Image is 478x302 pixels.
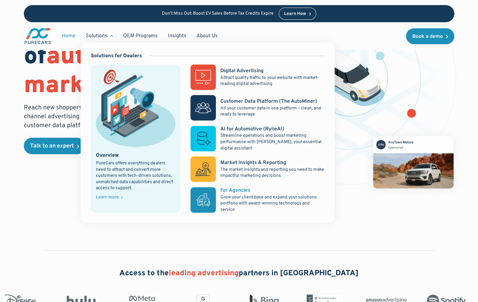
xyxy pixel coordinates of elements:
[412,34,443,39] div: Book a demo
[220,194,324,213] p: Grow your client base and expand your solutions portfolio with award-winning technology and service
[190,65,324,90] a: Digital AdvertisingAttract quality traffic to your website with market-leading digital advertising
[316,52,385,106] img: illustration of a vehicle
[24,42,177,101] span: automotive marketing
[118,30,163,42] a: OEM Programs
[279,8,316,20] a: Learn How
[190,95,324,120] a: Customer Data Platform (The AutoMiner)All your customer data in one platform – clean, and ready t...
[81,30,118,42] div: Solutions
[191,30,223,42] a: About Us
[91,52,142,59] div: Solutions for Dealers
[119,268,359,279] h2: Access to the partners in [GEOGRAPHIC_DATA]
[96,152,119,159] div: Overview
[162,11,274,17] p: Don’t Miss Out: Boost EV Sales Before Tax Credits Expire
[362,125,465,199] img: mockup of facebook post
[169,269,239,278] span: leading advertising
[24,14,231,101] h1: The future of is data.
[220,167,324,179] p: The market insights and reporting you need to make impactful marketing decisions
[96,70,175,147] img: marketing illustration showing social media channels and campaigns
[190,187,324,213] a: For AgenciesGrow your client base and expand your solutions portfolio with award-winning technolo...
[220,159,286,166] div: Market Insights & Reporting
[24,27,52,45] img: purecars logo
[220,126,284,133] div: AI for Automotive (RylieAI)
[190,126,324,151] a: AI for Automotive (RylieAI)Streamline operations and boost marketing performance with [PERSON_NAM...
[96,160,175,191] div: PureCars offers everything dealers need to attract and convert more customers with tech-driven so...
[190,156,324,182] a: Market Insights & ReportingThe market insights and reporting you need to make impactful marketing...
[24,138,85,154] a: Talk to an expert
[220,98,317,105] div: Customer Data Platform (The AutoMiner)
[220,105,324,118] p: All your customer data in one platform – clean, and ready to leverage
[220,75,324,87] p: Attract quality traffic to your website with market-leading digital advertising
[220,187,250,194] div: For Agencies
[81,42,335,223] nav: Solutions
[86,32,107,39] div: Solutions
[24,103,217,130] p: Reach new shoppers and nurture existing clients through an omni-channel advertising approach comb...
[57,30,81,42] a: Home
[96,195,119,200] div: Learn more
[91,65,180,213] a: marketing illustration showing social media channels and campaignsOverviewPureCars offers everyth...
[24,27,52,45] a: main
[163,30,191,42] a: Insights
[284,12,306,16] div: Learn How
[406,28,454,44] a: Book a demo
[30,143,74,149] div: Talk to an expert
[220,133,324,151] p: Streamline operations and boost marketing performance with [PERSON_NAME], your essential digital ...
[220,67,263,74] div: Digital Advertising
